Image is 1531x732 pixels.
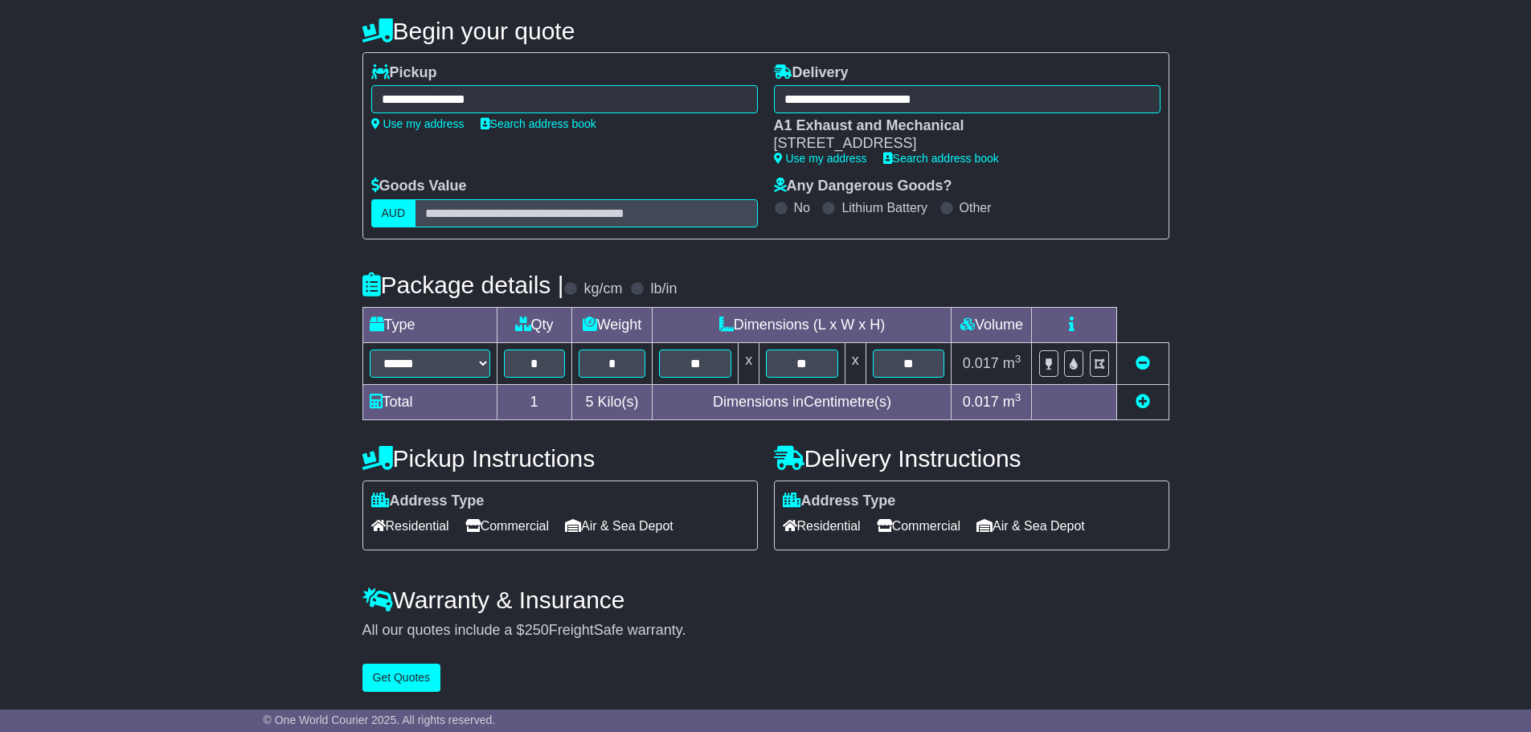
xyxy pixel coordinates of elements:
span: Air & Sea Depot [565,513,673,538]
span: 0.017 [963,394,999,410]
h4: Begin your quote [362,18,1169,44]
label: Address Type [783,493,896,510]
td: Total [362,384,497,419]
td: Dimensions in Centimetre(s) [653,384,952,419]
button: Get Quotes [362,664,441,692]
div: All our quotes include a $ FreightSafe warranty. [362,622,1169,640]
td: Volume [952,307,1032,342]
span: 0.017 [963,355,999,371]
span: Air & Sea Depot [976,513,1085,538]
td: 1 [497,384,571,419]
a: Search address book [481,117,596,130]
a: Remove this item [1136,355,1150,371]
sup: 3 [1015,391,1021,403]
div: A1 Exhaust and Mechanical [774,117,1144,135]
td: Kilo(s) [571,384,653,419]
span: © One World Courier 2025. All rights reserved. [264,714,496,726]
label: Other [960,200,992,215]
td: x [739,342,759,384]
label: Address Type [371,493,485,510]
span: Commercial [465,513,549,538]
span: 5 [585,394,593,410]
label: Any Dangerous Goods? [774,178,952,195]
label: No [794,200,810,215]
span: Residential [371,513,449,538]
h4: Package details | [362,272,564,298]
sup: 3 [1015,353,1021,365]
td: x [845,342,866,384]
span: 250 [525,622,549,638]
label: kg/cm [583,280,622,298]
label: Goods Value [371,178,467,195]
td: Qty [497,307,571,342]
h4: Delivery Instructions [774,445,1169,472]
td: Weight [571,307,653,342]
span: Residential [783,513,861,538]
label: Delivery [774,64,849,82]
a: Search address book [883,152,999,165]
td: Dimensions (L x W x H) [653,307,952,342]
span: Commercial [877,513,960,538]
label: Lithium Battery [841,200,927,215]
h4: Pickup Instructions [362,445,758,472]
a: Use my address [774,152,867,165]
div: [STREET_ADDRESS] [774,135,1144,153]
label: AUD [371,199,416,227]
label: Pickup [371,64,437,82]
a: Add new item [1136,394,1150,410]
a: Use my address [371,117,465,130]
h4: Warranty & Insurance [362,587,1169,613]
td: Type [362,307,497,342]
span: m [1003,394,1021,410]
span: m [1003,355,1021,371]
label: lb/in [650,280,677,298]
